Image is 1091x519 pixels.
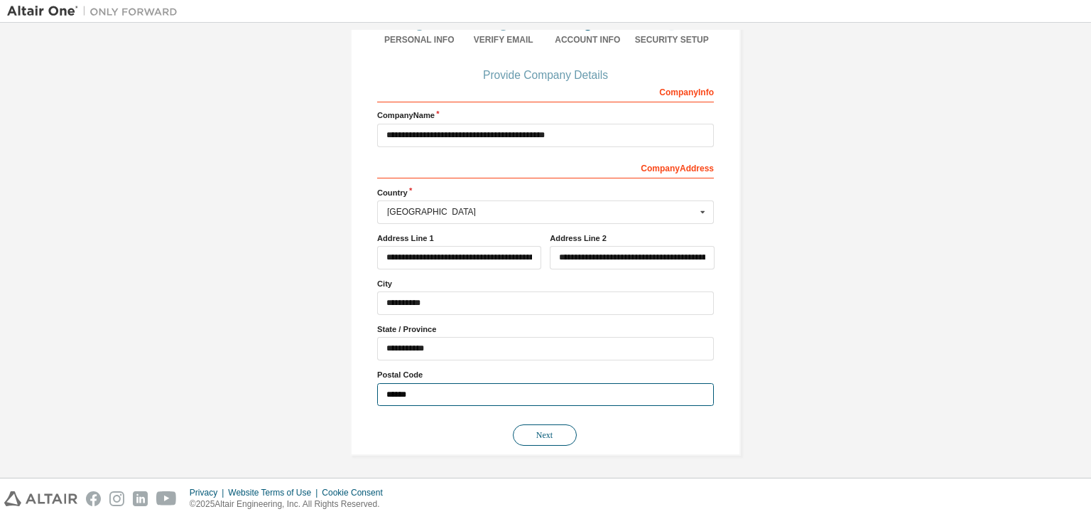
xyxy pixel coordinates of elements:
[228,487,322,498] div: Website Terms of Use
[190,498,391,510] p: © 2025 Altair Engineering, Inc. All Rights Reserved.
[630,34,715,46] div: Security Setup
[377,71,714,80] div: Provide Company Details
[7,4,185,18] img: Altair One
[387,208,696,216] div: [GEOGRAPHIC_DATA]
[156,491,177,506] img: youtube.svg
[190,487,228,498] div: Privacy
[377,232,541,244] label: Address Line 1
[377,187,714,198] label: Country
[377,323,714,335] label: State / Province
[377,109,714,121] label: Company Name
[322,487,391,498] div: Cookie Consent
[377,278,714,289] label: City
[550,232,714,244] label: Address Line 2
[4,491,77,506] img: altair_logo.svg
[377,80,714,102] div: Company Info
[133,491,148,506] img: linkedin.svg
[513,424,577,446] button: Next
[377,369,714,380] label: Postal Code
[109,491,124,506] img: instagram.svg
[462,34,546,46] div: Verify Email
[545,34,630,46] div: Account Info
[86,491,101,506] img: facebook.svg
[377,34,462,46] div: Personal Info
[377,156,714,178] div: Company Address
